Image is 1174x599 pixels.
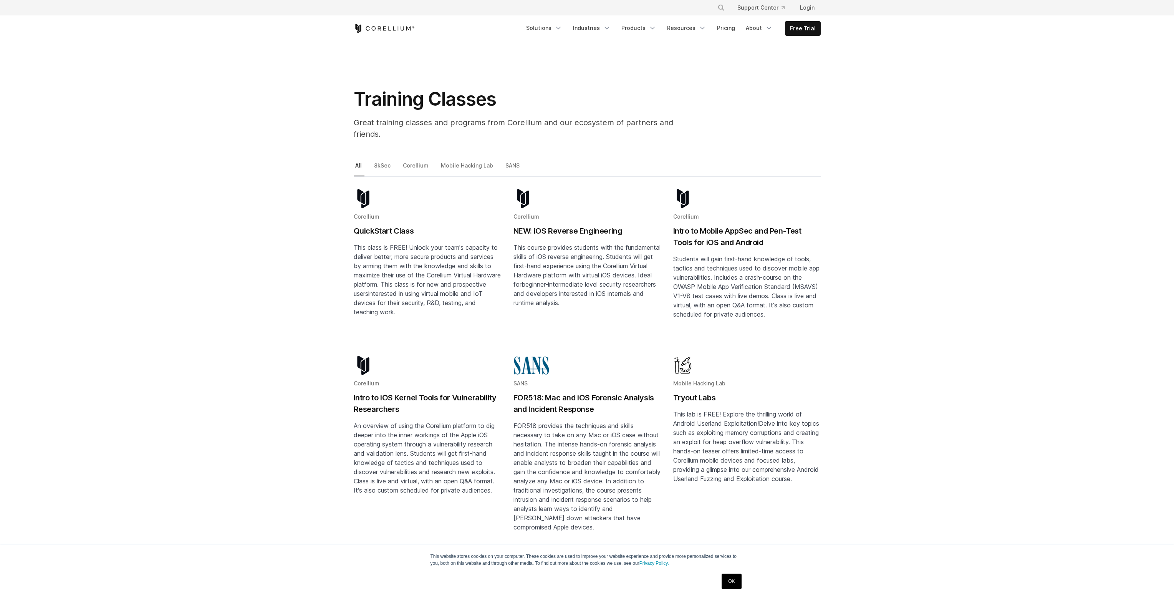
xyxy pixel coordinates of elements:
[673,189,821,343] a: Blog post summary: Intro to Mobile AppSec and Pen-Test Tools for iOS and Android
[354,356,501,556] a: Blog post summary: Intro to iOS Kernel Tools for Vulnerability Researchers
[354,189,501,343] a: Blog post summary: QuickStart Class
[673,225,821,248] h2: Intro to Mobile AppSec and Pen-Test Tools for iOS and Android
[714,1,728,15] button: Search
[673,356,692,375] img: Mobile Hacking Lab - Graphic Only
[354,117,699,140] p: Great training classes and programs from Corellium and our ecosystem of partners and friends.
[513,225,661,237] h2: NEW: iOS Reverse Engineering
[513,189,661,343] a: Blog post summary: NEW: iOS Reverse Engineering
[513,380,528,387] span: SANS
[708,1,821,15] div: Navigation Menu
[568,21,615,35] a: Industries
[673,213,699,220] span: Corellium
[673,255,820,318] span: Students will gain first-hand knowledge of tools, tactics and techniques used to discover mobile ...
[354,290,483,316] span: interested in using virtual mobile and IoT devices for their security, R&D, testing, and teaching...
[673,189,692,208] img: corellium-logo-icon-dark
[439,161,496,177] a: Mobile Hacking Lab
[354,422,495,494] span: An overview of using the Corellium platform to dig deeper into the inner workings of the Apple iO...
[513,213,539,220] span: Corellium
[794,1,821,15] a: Login
[673,420,819,483] span: Delve into key topics such as exploiting memory corruptions and creating an exploit for heap over...
[617,21,661,35] a: Products
[639,561,669,566] a: Privacy Policy.
[513,356,661,556] a: Blog post summary: FOR518: Mac and iOS Forensic Analysis and Incident Response
[401,161,431,177] a: Corellium
[673,410,802,427] span: This lab is FREE! Explore the thrilling world of Android Userland Exploitation!
[354,161,364,177] a: All
[522,21,821,36] div: Navigation Menu
[513,356,550,375] img: sans-logo-cropped
[513,189,533,208] img: corellium-logo-icon-dark
[662,21,711,35] a: Resources
[504,161,522,177] a: SANS
[673,356,821,556] a: Blog post summary: Tryout Labs
[513,243,661,307] p: This course provides students with the fundamental skills of iOS reverse engineering. Students wi...
[354,189,373,208] img: corellium-logo-icon-dark
[741,21,777,35] a: About
[354,380,379,387] span: Corellium
[722,574,741,589] a: OK
[785,22,820,35] a: Free Trial
[354,88,699,111] h1: Training Classes
[354,244,501,297] span: This class is FREE! Unlock your team's capacity to deliver better, more secure products and servi...
[513,280,656,307] span: beginner-intermediate level security researchers and developers interested in iOS internals and r...
[712,21,740,35] a: Pricing
[354,24,415,33] a: Corellium Home
[673,380,725,387] span: Mobile Hacking Lab
[354,213,379,220] span: Corellium
[513,392,661,415] h2: FOR518: Mac and iOS Forensic Analysis and Incident Response
[431,553,744,567] p: This website stores cookies on your computer. These cookies are used to improve your website expe...
[522,21,567,35] a: Solutions
[354,356,373,375] img: corellium-logo-icon-dark
[354,392,501,415] h2: Intro to iOS Kernel Tools for Vulnerability Researchers
[373,161,393,177] a: 8kSec
[513,422,661,531] span: FOR518 provides the techniques and skills necessary to take on any Mac or iOS case without hesita...
[731,1,791,15] a: Support Center
[673,392,821,403] h2: Tryout Labs
[354,225,501,237] h2: QuickStart Class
